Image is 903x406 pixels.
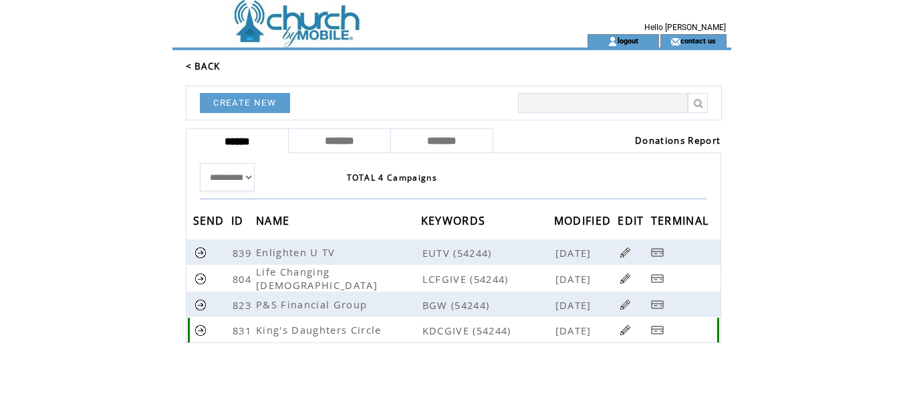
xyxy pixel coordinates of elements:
[421,210,489,235] span: KEYWORDS
[618,210,647,235] span: EDIT
[186,60,221,72] a: < BACK
[231,210,247,235] span: ID
[555,272,595,286] span: [DATE]
[635,134,721,146] a: Donations Report
[554,210,615,235] span: MODIFIED
[200,93,290,113] a: CREATE NEW
[256,210,293,235] span: NAME
[256,323,385,336] span: King's Daughters Circle
[256,298,370,311] span: P&S Financial Group
[256,265,381,292] span: Life Changing [DEMOGRAPHIC_DATA]
[233,272,255,286] span: 804
[256,216,293,224] a: NAME
[608,36,618,47] img: account_icon.gif
[422,298,553,312] span: BGW (54244)
[422,246,553,260] span: EUTV (54244)
[555,298,595,312] span: [DATE]
[256,245,339,259] span: Enlighten U TV
[555,246,595,260] span: [DATE]
[231,216,247,224] a: ID
[422,324,553,337] span: KDCGIVE (54244)
[193,210,228,235] span: SEND
[233,324,255,337] span: 831
[421,216,489,224] a: KEYWORDS
[347,172,438,183] span: TOTAL 4 Campaigns
[554,216,615,224] a: MODIFIED
[555,324,595,337] span: [DATE]
[618,36,638,45] a: logout
[422,272,553,286] span: LCFGIVE (54244)
[670,36,680,47] img: contact_us_icon.gif
[651,210,713,235] span: TERMINAL
[644,23,726,32] span: Hello [PERSON_NAME]
[233,298,255,312] span: 823
[233,246,255,260] span: 839
[680,36,716,45] a: contact us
